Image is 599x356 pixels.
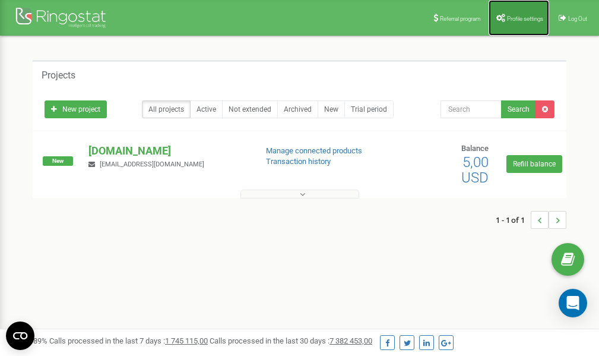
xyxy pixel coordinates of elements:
[222,100,278,118] a: Not extended
[100,160,204,168] span: [EMAIL_ADDRESS][DOMAIN_NAME]
[506,155,562,173] a: Refill balance
[190,100,223,118] a: Active
[507,15,543,22] span: Profile settings
[45,100,107,118] a: New project
[277,100,318,118] a: Archived
[266,146,362,155] a: Manage connected products
[6,322,34,350] button: Open CMP widget
[43,156,73,166] span: New
[142,100,191,118] a: All projects
[344,100,394,118] a: Trial period
[501,100,536,118] button: Search
[88,143,246,159] p: [DOMAIN_NAME]
[559,289,587,317] div: Open Intercom Messenger
[210,336,372,345] span: Calls processed in the last 30 days :
[440,100,502,118] input: Search
[568,15,587,22] span: Log Out
[461,154,489,186] span: 5,00 USD
[165,336,208,345] u: 1 745 115,00
[496,211,531,229] span: 1 - 1 of 1
[461,144,489,153] span: Balance
[329,336,372,345] u: 7 382 453,00
[266,157,331,166] a: Transaction history
[42,70,75,81] h5: Projects
[49,336,208,345] span: Calls processed in the last 7 days :
[440,15,481,22] span: Referral program
[318,100,345,118] a: New
[496,199,566,241] nav: ...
